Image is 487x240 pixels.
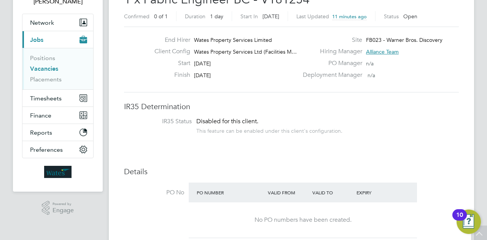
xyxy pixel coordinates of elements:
label: Start [148,59,190,67]
span: Finance [30,112,51,119]
button: Preferences [22,141,93,158]
span: Disabled for this client. [196,118,258,125]
span: [DATE] [194,60,211,67]
label: Duration [185,13,205,20]
label: IR35 Status [132,118,192,126]
a: Powered byEngage [42,201,74,215]
span: Preferences [30,146,63,153]
label: End Hirer [148,36,190,44]
div: Expiry [355,186,399,199]
label: Start In [240,13,258,20]
span: Wates Property Services Ltd (Facilities M… [194,48,297,55]
span: Network [30,19,54,26]
label: PO Manager [298,59,362,67]
div: PO Number [195,186,266,199]
div: Valid From [266,186,310,199]
label: Confirmed [124,13,150,20]
span: Timesheets [30,95,62,102]
span: 0 of 1 [154,13,168,20]
div: Jobs [22,48,93,89]
h3: Details [124,167,459,176]
span: 1 day [210,13,223,20]
span: Open [403,13,417,20]
h3: IR35 Determination [124,102,459,111]
img: wates-logo-retina.png [44,166,72,178]
label: PO No [124,189,184,197]
span: Wates Property Services Limited [194,37,272,43]
span: [DATE] [263,13,279,20]
label: Deployment Manager [298,71,362,79]
a: Vacancies [30,65,58,72]
span: [DATE] [194,72,211,79]
label: Client Config [148,48,190,56]
button: Timesheets [22,90,93,106]
label: Hiring Manager [298,48,362,56]
a: Placements [30,76,62,83]
div: 10 [456,215,463,225]
span: Alliance Team [366,48,399,55]
button: Reports [22,124,93,141]
span: Engage [53,207,74,214]
label: Site [298,36,362,44]
a: Go to home page [22,166,94,178]
div: Valid To [310,186,355,199]
button: Finance [22,107,93,124]
a: Positions [30,54,55,62]
div: This feature can be enabled under this client's configuration. [196,126,342,134]
span: n/a [368,72,375,79]
span: Powered by [53,201,74,207]
button: Jobs [22,31,93,48]
span: n/a [366,60,374,67]
span: 11 minutes ago [332,13,367,20]
span: Jobs [30,36,43,43]
div: No PO numbers have been created. [196,216,409,224]
label: Status [384,13,399,20]
span: Reports [30,129,52,136]
label: Finish [148,71,190,79]
label: Last Updated [296,13,329,20]
button: Open Resource Center, 10 new notifications [457,210,481,234]
span: FB023 - Warner Bros. Discovery [366,37,442,43]
button: Network [22,14,93,31]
